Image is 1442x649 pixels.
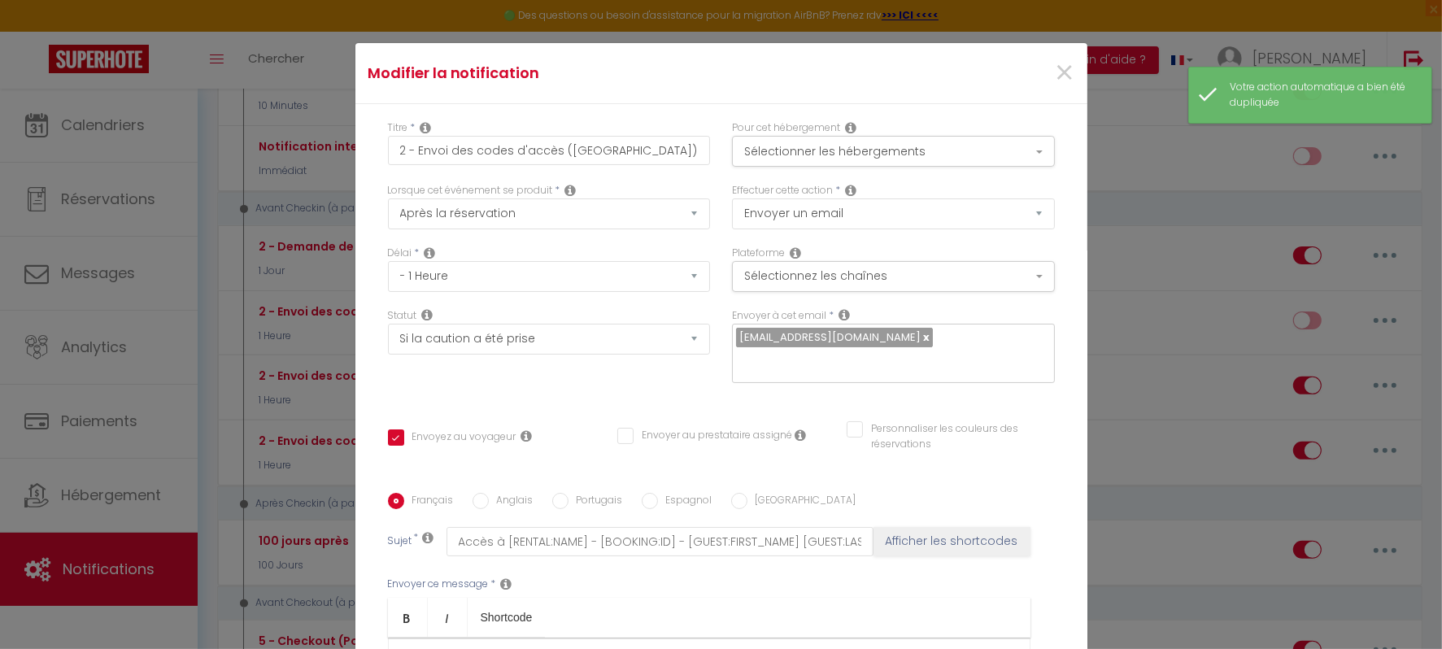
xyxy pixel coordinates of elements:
[732,120,840,136] label: Pour cet hébergement
[845,121,856,134] i: This Rental
[422,308,433,321] i: Booking status
[501,577,512,590] i: Message
[521,429,533,442] i: Envoyer au voyageur
[732,261,1055,292] button: Sélectionnez les chaînes
[423,531,434,544] i: Subject
[790,246,801,259] i: Action Channel
[732,136,1055,167] button: Sélectionner les hébergements
[747,493,856,511] label: [GEOGRAPHIC_DATA]
[388,534,412,551] label: Sujet
[388,577,489,592] label: Envoyer ce message
[732,183,833,198] label: Effectuer cette action
[732,246,785,261] label: Plateforme
[845,184,856,197] i: Action Type
[795,429,806,442] i: Envoyer au prestataire si il est assigné
[732,308,826,324] label: Envoyer à cet email
[565,184,577,197] i: Event Occur
[658,493,712,511] label: Espagnol
[1054,56,1074,91] button: Close
[873,527,1030,556] button: Afficher les shortcodes
[388,246,412,261] label: Délai
[404,429,516,447] label: Envoyez au voyageur
[489,493,534,511] label: Anglais
[388,308,417,324] label: Statut
[404,493,454,511] label: Français
[388,598,428,637] a: Bold
[739,329,921,345] span: [EMAIL_ADDRESS][DOMAIN_NAME]
[425,246,436,259] i: Action Time
[420,121,432,134] i: Title
[1054,49,1074,98] span: ×
[569,493,623,511] label: Portugais
[368,62,832,85] h4: Modifier la notification
[388,183,553,198] label: Lorsque cet événement se produit
[839,308,850,321] i: Recipient
[1230,80,1415,111] div: Votre action automatique a bien été dupliquée
[468,598,546,637] a: Shortcode
[388,120,408,136] label: Titre
[428,598,468,637] a: Italic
